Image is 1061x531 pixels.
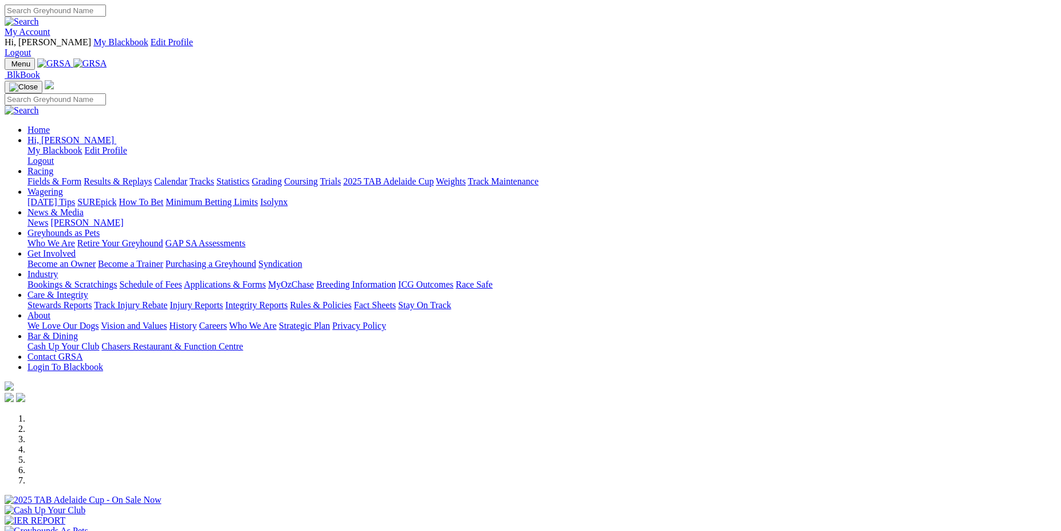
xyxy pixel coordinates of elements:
a: MyOzChase [268,280,314,289]
a: Results & Replays [84,176,152,186]
button: Toggle navigation [5,81,42,93]
a: Contact GRSA [27,352,82,361]
a: Privacy Policy [332,321,386,331]
img: Close [9,82,38,92]
a: BlkBook [5,70,40,80]
a: We Love Our Dogs [27,321,99,331]
a: Fact Sheets [354,300,396,310]
img: logo-grsa-white.png [45,80,54,89]
img: Cash Up Your Club [5,505,85,516]
a: 2025 TAB Adelaide Cup [343,176,434,186]
a: Integrity Reports [225,300,288,310]
a: Isolynx [260,197,288,207]
a: Trials [320,176,341,186]
input: Search [5,93,106,105]
a: Breeding Information [316,280,396,289]
a: Stay On Track [398,300,451,310]
a: History [169,321,197,331]
span: BlkBook [7,70,40,80]
a: Purchasing a Greyhound [166,259,256,269]
a: Strategic Plan [279,321,330,331]
a: My Blackbook [93,37,148,47]
a: News & Media [27,207,84,217]
a: Vision and Values [101,321,167,331]
a: GAP SA Assessments [166,238,246,248]
a: Greyhounds as Pets [27,228,100,238]
div: My Account [5,37,1056,58]
a: Racing [27,166,53,176]
a: My Account [5,27,50,37]
div: Industry [27,280,1056,290]
img: Search [5,17,39,27]
a: Logout [27,156,54,166]
a: Home [27,125,50,135]
a: Tracks [190,176,214,186]
a: How To Bet [119,197,164,207]
a: Wagering [27,187,63,196]
span: Hi, [PERSON_NAME] [27,135,114,145]
a: Grading [252,176,282,186]
a: Rules & Policies [290,300,352,310]
a: Logout [5,48,31,57]
a: Coursing [284,176,318,186]
a: Hi, [PERSON_NAME] [27,135,116,145]
a: Login To Blackbook [27,362,103,372]
img: GRSA [73,58,107,69]
a: Become an Owner [27,259,96,269]
button: Toggle navigation [5,58,35,70]
a: Stewards Reports [27,300,92,310]
input: Search [5,5,106,17]
a: Weights [436,176,466,186]
a: [PERSON_NAME] [50,218,123,227]
a: Care & Integrity [27,290,88,300]
a: Cash Up Your Club [27,341,99,351]
div: Greyhounds as Pets [27,238,1056,249]
div: About [27,321,1056,331]
a: Industry [27,269,58,279]
a: Schedule of Fees [119,280,182,289]
div: Wagering [27,197,1056,207]
img: twitter.svg [16,393,25,402]
img: Search [5,105,39,116]
a: Who We Are [27,238,75,248]
a: ICG Outcomes [398,280,453,289]
a: News [27,218,48,227]
a: Bar & Dining [27,331,78,341]
a: Calendar [154,176,187,186]
div: Racing [27,176,1056,187]
img: logo-grsa-white.png [5,381,14,391]
div: News & Media [27,218,1056,228]
div: Get Involved [27,259,1056,269]
a: Statistics [217,176,250,186]
span: Hi, [PERSON_NAME] [5,37,91,47]
img: GRSA [37,58,71,69]
a: Get Involved [27,249,76,258]
a: Fields & Form [27,176,81,186]
a: My Blackbook [27,145,82,155]
a: Chasers Restaurant & Function Centre [101,341,243,351]
div: Care & Integrity [27,300,1056,310]
a: Syndication [258,259,302,269]
a: SUREpick [77,197,116,207]
a: Become a Trainer [98,259,163,269]
a: Who We Are [229,321,277,331]
div: Hi, [PERSON_NAME] [27,145,1056,166]
a: Race Safe [455,280,492,289]
a: Careers [199,321,227,331]
span: Menu [11,60,30,68]
img: facebook.svg [5,393,14,402]
a: Edit Profile [151,37,193,47]
a: Track Injury Rebate [94,300,167,310]
a: [DATE] Tips [27,197,75,207]
a: Track Maintenance [468,176,539,186]
a: Minimum Betting Limits [166,197,258,207]
a: Applications & Forms [184,280,266,289]
div: Bar & Dining [27,341,1056,352]
img: 2025 TAB Adelaide Cup - On Sale Now [5,495,162,505]
a: Injury Reports [170,300,223,310]
a: About [27,310,50,320]
a: Bookings & Scratchings [27,280,117,289]
a: Retire Your Greyhound [77,238,163,248]
img: IER REPORT [5,516,65,526]
a: Edit Profile [85,145,127,155]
